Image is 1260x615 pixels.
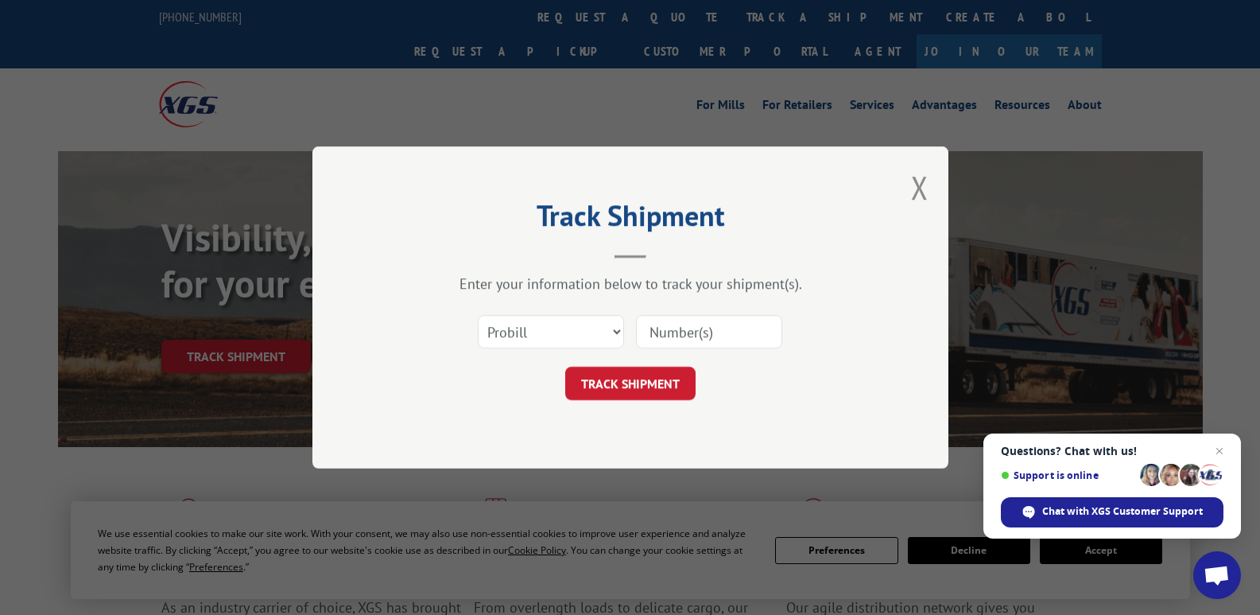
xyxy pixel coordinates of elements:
[1210,442,1229,461] span: Close chat
[1001,445,1223,457] span: Questions? Chat with us!
[911,166,929,208] button: Close modal
[565,367,696,400] button: TRACK SHIPMENT
[1042,504,1203,519] span: Chat with XGS Customer Support
[636,315,782,348] input: Number(s)
[1193,551,1241,599] div: Open chat
[1001,497,1223,527] div: Chat with XGS Customer Support
[1001,469,1134,481] span: Support is online
[392,204,869,235] h2: Track Shipment
[392,274,869,293] div: Enter your information below to track your shipment(s).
